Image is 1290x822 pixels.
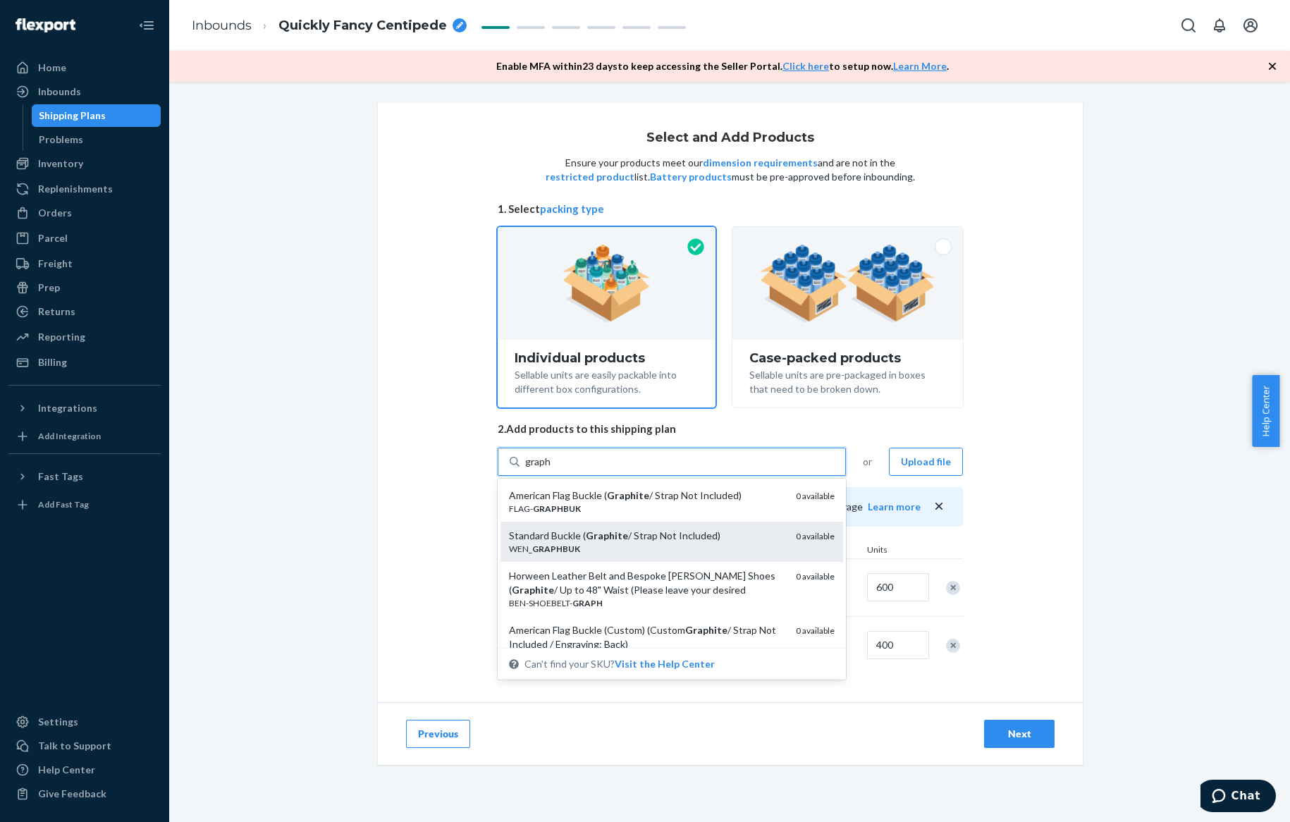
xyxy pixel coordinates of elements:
em: Graphite [586,529,628,541]
h1: Select and Add Products [646,131,814,145]
div: Billing [38,355,67,369]
a: Billing [8,351,161,374]
div: Prep [38,281,60,295]
button: packing type [540,202,604,216]
div: Freight [38,257,73,271]
div: Individual products [515,351,699,365]
button: Integrations [8,397,161,419]
button: Talk to Support [8,735,161,757]
span: 1. Select [498,202,963,216]
em: GRAPHBUK [532,544,580,554]
span: 2. Add products to this shipping plan [498,422,963,436]
span: 0 available [796,491,835,501]
img: case-pack.59cecea509d18c883b923b81aeac6d0b.png [760,245,935,322]
div: Next [996,727,1043,741]
input: Quantity [867,573,929,601]
div: American Flag Buckle ( / Strap Not Included) [509,489,785,503]
input: Quantity [867,631,929,659]
button: Open notifications [1205,11,1234,39]
div: Home [38,61,66,75]
button: Next [984,720,1055,748]
button: American Flag Buckle (Graphite/ Strap Not Included)FLAG-GRAPHBUK0 availableStandard Buckle (Graph... [615,657,715,671]
div: Sellable units are pre-packaged in boxes that need to be broken down. [749,365,946,396]
span: No [833,580,861,594]
div: American Flag Buckle (Custom) (Custom / Strap Not Included / Engraving: Back) [509,623,785,651]
img: Flexport logo [16,18,75,32]
a: Add Integration [8,425,161,448]
div: Help Center [38,763,95,777]
div: Parcel [38,231,68,245]
a: Returns [8,300,161,323]
a: Prep [8,276,161,299]
div: Inbounds [38,85,81,99]
div: Fast Tags [38,470,83,484]
button: dimension requirements [703,156,818,170]
button: Open account menu [1236,11,1265,39]
div: Problems [39,133,83,147]
a: Replenishments [8,178,161,200]
div: Case-packed products [749,351,946,365]
a: Inbounds [8,80,161,103]
a: Reporting [8,326,161,348]
div: Add Integration [38,430,101,442]
img: individual-pack.facf35554cb0f1810c75b2bd6df2d64e.png [563,245,651,322]
div: Reporting [38,330,85,344]
span: 0 available [796,531,835,541]
button: Fast Tags [8,465,161,488]
div: Sellable units are easily packable into different box configurations. [515,365,699,396]
div: Inventory [38,157,83,171]
div: Remove Item [946,639,960,653]
a: Problems [32,128,161,151]
button: restricted product [546,170,634,184]
button: Previous [406,720,470,748]
button: Close Navigation [133,11,161,39]
button: close [932,499,946,514]
button: Upload file [889,448,963,476]
a: Learn More [893,60,947,72]
div: Units [864,544,928,558]
em: GRAPHBUK [533,503,581,514]
em: GRAPH [572,598,603,608]
p: Ensure your products meet our and are not in the list. must be pre-approved before inbounding. [544,156,916,184]
div: Settings [38,715,78,729]
input: American Flag Buckle (Graphite/ Strap Not Included)FLAG-GRAPHBUK0 availableStandard Buckle (Graph... [525,455,551,469]
div: Talk to Support [38,739,111,753]
button: Open Search Box [1174,11,1203,39]
button: Battery products [650,170,732,184]
div: Integrations [38,401,97,415]
a: Inbounds [192,18,252,33]
a: Shipping Plans [32,104,161,127]
ol: breadcrumbs [180,5,478,47]
a: Settings [8,711,161,733]
div: BEN-SHOEBELT- [509,597,785,609]
a: Freight [8,252,161,275]
button: Give Feedback [8,783,161,805]
div: Returns [38,305,75,319]
p: Enable MFA within 23 days to keep accessing the Seller Portal. to setup now. . [496,59,949,73]
a: Parcel [8,227,161,250]
button: Learn more [868,500,921,514]
a: Help Center [8,759,161,781]
button: Help Center [1252,375,1279,447]
span: 0 available [796,625,835,636]
div: FLAG- [509,503,785,515]
a: Home [8,56,161,79]
a: Orders [8,202,161,224]
a: Inventory [8,152,161,175]
div: Add Fast Tag [38,498,89,510]
div: Shipping Plans [39,109,106,123]
div: Remove Item [946,581,960,595]
div: Replenishments [38,182,113,196]
a: Add Fast Tag [8,493,161,516]
iframe: Opens a widget where you can chat to one of our agents [1200,780,1276,815]
span: 0 available [796,571,835,582]
div: Orders [38,206,72,220]
a: Click here [782,60,829,72]
em: Graphite [685,624,727,636]
div: WEN_ [509,543,785,555]
em: Graphite [607,489,649,501]
div: Horween Leather Belt and Bespoke [PERSON_NAME] Shoes ( / Up to 48" Waist (Please leave your desired [509,569,785,597]
span: No [833,638,861,652]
